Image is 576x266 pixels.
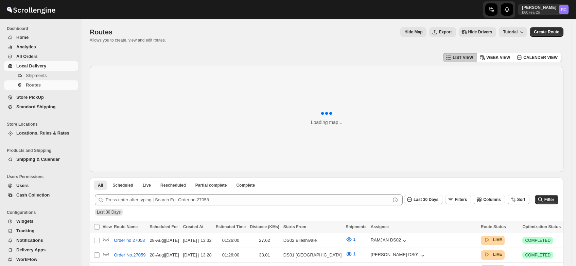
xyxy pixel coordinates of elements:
[477,53,514,62] button: WEEK VIEW
[216,224,246,229] span: Estimated Time
[443,53,477,62] button: LIST VIEW
[534,29,559,35] span: Create Route
[90,37,166,43] p: Allows you to create, view and edit routes.
[342,234,360,245] button: 1
[183,224,204,229] span: Created At
[283,237,342,244] div: DS02 Bileshivale
[522,224,561,229] span: Optimization Status
[90,28,112,36] span: Routes
[4,245,78,255] button: Delivery Apps
[16,44,36,49] span: Analytics
[4,33,78,42] button: Home
[468,29,492,35] span: Hide Drivers
[544,197,554,202] span: Filter
[455,197,467,202] span: Filters
[16,54,38,59] span: All Orders
[517,197,525,202] span: Sort
[518,4,569,15] button: User menu
[559,5,569,14] span: Rahul Chopra
[250,237,279,244] div: 27.62
[5,1,56,18] img: ScrollEngine
[459,27,496,37] button: Hide Drivers
[4,155,78,164] button: Shipping & Calendar
[342,249,360,260] button: 1
[195,183,227,188] span: Partial complete
[483,197,501,202] span: Columns
[16,95,44,100] span: Store PickUp
[16,257,37,262] span: WorkFlow
[4,71,78,80] button: Shipments
[283,252,342,259] div: DS01 [GEOGRAPHIC_DATA]
[561,7,566,12] text: RC
[474,195,505,204] button: Columns
[4,255,78,264] button: WorkFlow
[493,252,502,257] b: LIVE
[183,252,212,259] div: [DATE] | 13:28
[97,210,121,215] span: Last 30 Days
[4,42,78,52] button: Analytics
[250,252,279,259] div: 33.01
[114,252,145,259] span: Order No.27059
[7,26,78,31] span: Dashboard
[508,195,529,204] button: Sort
[404,195,442,204] button: Last 30 Days
[445,195,471,204] button: Filters
[183,237,212,244] div: [DATE] | 13:32
[112,183,133,188] span: Scheduled
[439,29,452,35] span: Export
[4,190,78,200] button: Cash Collection
[371,224,389,229] span: Assignee
[503,30,518,34] span: Tutorial
[16,104,56,109] span: Standard Shipping
[4,80,78,90] button: Routes
[216,237,246,244] div: 01:26:00
[484,251,502,258] button: LIVE
[26,73,47,78] span: Shipments
[4,217,78,226] button: Widgets
[150,224,178,229] span: Scheduled For
[484,236,502,243] button: LIVE
[523,55,558,60] span: CALENDER VIEW
[16,192,50,198] span: Cash Collection
[7,174,78,179] span: Users Permissions
[16,63,46,68] span: Local Delivery
[106,194,390,205] input: Press enter after typing | Search Eg. Order no 27058
[4,236,78,245] button: Notifications
[371,252,426,259] div: [PERSON_NAME] DS01
[216,252,246,259] div: 01:26:00
[26,82,41,88] span: Routes
[114,237,145,244] span: Order no 27058
[530,27,563,37] button: Create Route
[150,252,179,257] span: 28-Aug | [DATE]
[16,130,69,136] span: Locations, Rules & Rates
[16,228,34,233] span: Tracking
[371,237,408,244] button: RAMJAN DS02
[499,27,527,37] button: Tutorial
[453,55,473,60] span: LIST VIEW
[4,52,78,61] button: All Orders
[486,55,510,60] span: WEEK VIEW
[7,122,78,127] span: Store Locations
[160,183,186,188] span: Rescheduled
[535,195,558,204] button: Filter
[493,237,502,242] b: LIVE
[150,238,179,243] span: 28-Aug | [DATE]
[311,119,343,126] div: Loading map...
[481,224,506,229] span: Route Status
[98,183,103,188] span: All
[143,183,151,188] span: Live
[16,247,46,252] span: Delivery Apps
[522,5,556,10] p: [PERSON_NAME]
[110,250,150,261] button: Order No.27059
[110,235,149,246] button: Order no 27058
[522,10,556,14] p: b607ea-2b
[4,181,78,190] button: Users
[353,251,355,256] span: 1
[429,27,456,37] button: Export
[250,224,279,229] span: Distance (KMs)
[16,157,60,162] span: Shipping & Calendar
[16,183,29,188] span: Users
[514,53,562,62] button: CALENDER VIEW
[525,252,551,258] span: COMPLETED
